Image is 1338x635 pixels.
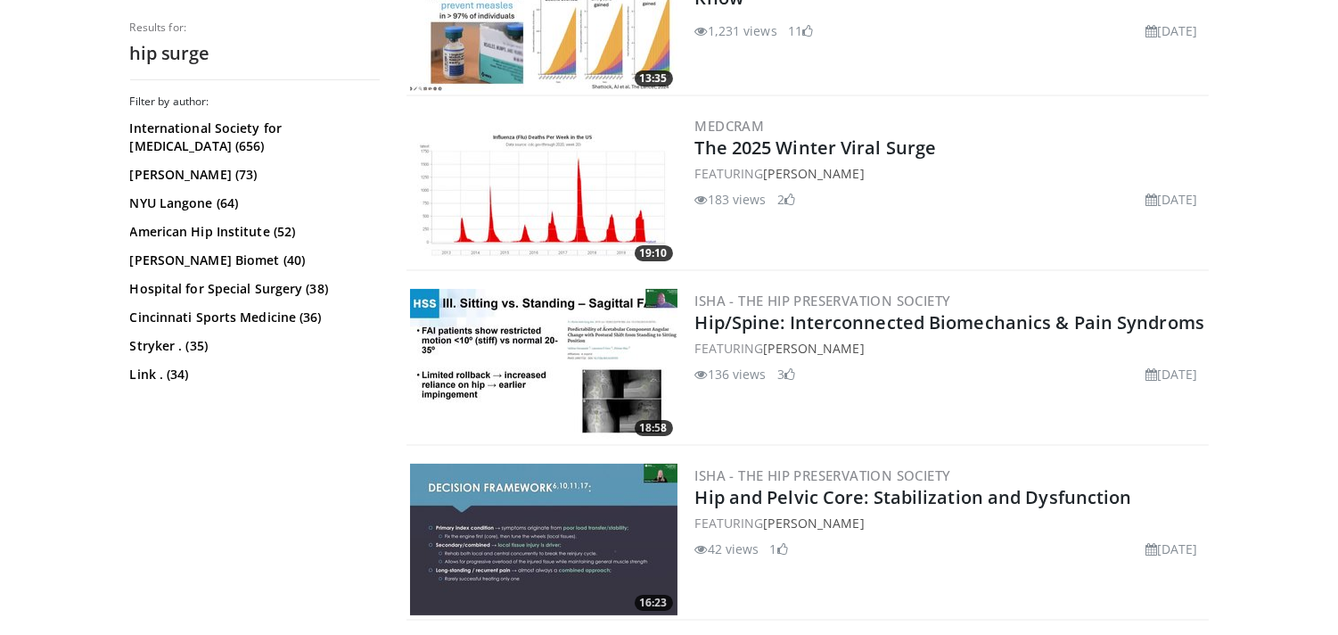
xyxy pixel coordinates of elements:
a: Cincinnati Sports Medicine (36) [130,309,375,326]
p: Results for: [130,21,380,35]
li: 1,231 views [695,21,777,40]
a: Link . (34) [130,366,375,383]
span: 16:23 [635,595,673,611]
a: [PERSON_NAME] [763,165,864,182]
li: 183 views [695,190,767,209]
a: [PERSON_NAME] [763,515,864,532]
a: Hip and Pelvic Core: Stabilization and Dysfunction [695,485,1132,509]
div: FEATURING [695,514,1205,532]
a: [PERSON_NAME] [763,340,864,357]
li: [DATE] [1145,190,1198,209]
a: The 2025 Winter Viral Surge [695,136,937,160]
li: 42 views [695,540,759,558]
img: 0bdaa4eb-40dd-479d-bd02-e24569e50eb5.300x170_q85_crop-smart_upscale.jpg [410,289,677,441]
li: 2 [777,190,795,209]
a: ISHA - The Hip Preservation Society [695,466,951,484]
li: 3 [777,365,795,383]
img: f98fa5b6-d79e-4118-8ddc-4ffabcff162a.300x170_q85_crop-smart_upscale.jpg [410,464,677,615]
a: International Society for [MEDICAL_DATA] (656) [130,120,375,155]
span: 18:58 [635,420,673,436]
a: 18:58 [410,289,677,441]
img: e9ab6000-1d6c-4631-98aa-4261536789c5.300x170_q85_crop-smart_upscale.jpg [410,114,677,266]
a: MedCram [695,117,765,135]
span: 19:10 [635,245,673,261]
li: [DATE] [1145,540,1198,558]
li: 11 [788,21,813,40]
li: 1 [770,540,788,558]
a: Stryker . (35) [130,337,375,355]
div: FEATURING [695,164,1205,183]
a: Hospital for Special Surgery (38) [130,280,375,298]
h2: hip surge [130,42,380,65]
div: FEATURING [695,339,1205,358]
a: ISHA - The Hip Preservation Society [695,292,951,309]
a: 16:23 [410,464,677,615]
h3: Filter by author: [130,95,380,109]
a: American Hip Institute (52) [130,223,375,241]
li: [DATE] [1145,365,1198,383]
a: Hip/Spine: Interconnected Biomechanics & Pain Syndroms [695,310,1204,334]
a: [PERSON_NAME] (73) [130,166,375,184]
a: [PERSON_NAME] Biomet (40) [130,252,375,269]
a: NYU Langone (64) [130,194,375,212]
li: 136 views [695,365,767,383]
a: 19:10 [410,114,677,266]
span: 13:35 [635,70,673,87]
li: [DATE] [1145,21,1198,40]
